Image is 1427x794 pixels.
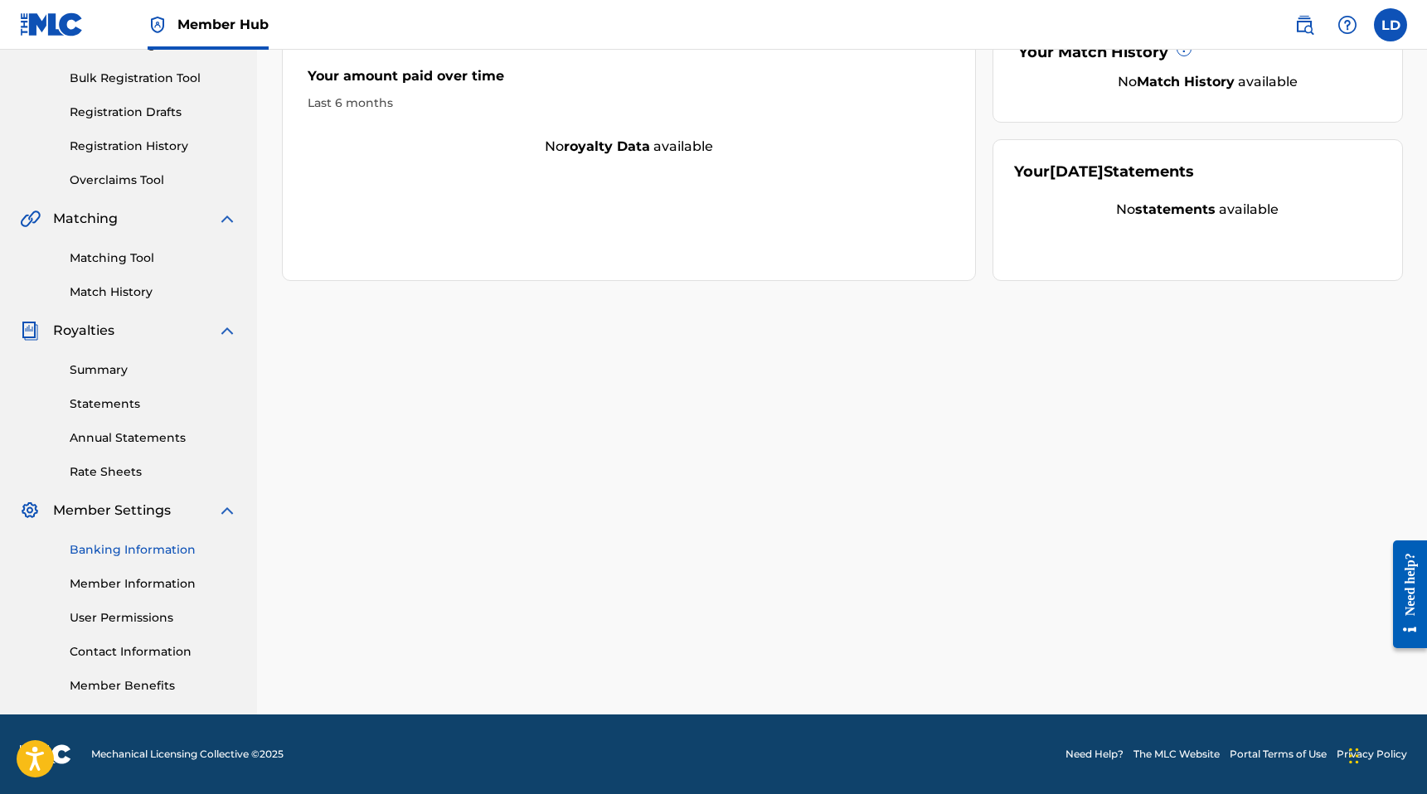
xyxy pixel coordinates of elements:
span: Matching [53,209,118,229]
span: Member Settings [53,501,171,520]
img: Matching [20,209,41,229]
strong: statements [1135,201,1216,217]
a: The MLC Website [1133,747,1220,762]
img: Member Settings [20,501,40,520]
a: Contact Information [70,643,237,661]
a: Member Information [70,575,237,593]
img: expand [217,209,237,229]
div: No available [1035,72,1381,92]
a: Statements [70,395,237,413]
img: MLC Logo [20,12,84,36]
span: ? [1177,42,1191,56]
a: Registration History [70,138,237,155]
img: help [1337,15,1357,35]
a: Bulk Registration Tool [70,70,237,87]
a: Matching Tool [70,249,237,267]
div: Help [1331,8,1364,41]
a: Registration Drafts [70,104,237,121]
a: Summary [70,361,237,379]
span: [DATE] [1050,162,1104,181]
img: search [1294,15,1314,35]
a: Match History [70,283,237,301]
iframe: Resource Center [1381,528,1427,661]
div: No available [1014,200,1381,220]
a: Need Help? [1065,747,1124,762]
iframe: Chat Widget [1344,714,1427,794]
div: Your Statements [1014,161,1194,183]
img: Top Rightsholder [148,15,167,35]
a: Rate Sheets [70,463,237,481]
a: Annual Statements [70,429,237,447]
a: Privacy Policy [1337,747,1407,762]
span: Mechanical Licensing Collective © 2025 [91,747,284,762]
span: Royalties [53,321,114,341]
img: expand [217,321,237,341]
div: Last 6 months [308,94,951,112]
div: Drag [1349,731,1359,781]
a: Member Benefits [70,677,237,695]
div: Your Match History [1014,41,1381,64]
div: No available [283,137,976,157]
strong: Match History [1137,74,1235,90]
a: Public Search [1288,8,1321,41]
strong: royalty data [564,138,650,154]
div: Your amount paid over time [308,66,951,94]
img: expand [217,501,237,520]
img: logo [20,744,71,764]
img: Royalties [20,321,40,341]
a: User Permissions [70,609,237,627]
span: Member Hub [177,15,269,34]
a: Overclaims Tool [70,172,237,189]
a: Portal Terms of Use [1230,747,1327,762]
a: Banking Information [70,541,237,559]
div: User Menu [1374,8,1407,41]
